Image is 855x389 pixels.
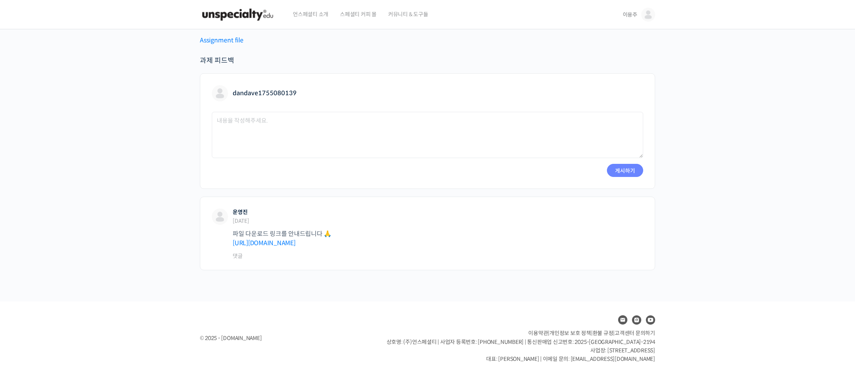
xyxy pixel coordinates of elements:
a: [URL][DOMAIN_NAME] [233,239,296,247]
a: 이용약관 [528,330,548,337]
a: 운영진 [233,209,247,216]
a: Assignment file [200,36,243,44]
span: dandave1755080139 [233,89,297,97]
p: | | | 상호명: (주)언스페셜티 | 사업자 등록번호: [PHONE_NUMBER] | 통신판매업 신고번호: 2025-[GEOGRAPHIC_DATA]-2194 사업장: [ST... [387,329,655,364]
a: 운영진에 응답 [233,251,242,261]
span: 이용주 [623,11,637,18]
a: [DATE] [233,217,249,224]
p: 파일 다운로드 링크를 안내드립니다 🙏 [233,229,643,248]
a: dandave1755080139 [212,89,297,97]
a: 환불 규정 [593,330,613,337]
div: © 2025 - [DOMAIN_NAME] [200,333,367,344]
a: 개인정보 보호 정책 [549,330,591,337]
input: 게시하기 [607,164,643,177]
span: 고객센터 문의하기 [615,330,655,337]
h4: 과제 피드백 [200,56,655,66]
